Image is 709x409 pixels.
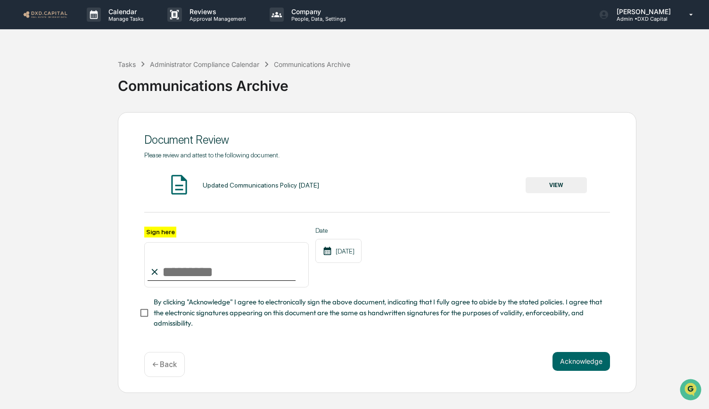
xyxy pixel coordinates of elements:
button: Acknowledge [552,352,610,371]
span: Preclearance [19,118,61,128]
img: logo [23,10,68,19]
div: 🔎 [9,137,17,145]
p: ← Back [152,360,177,369]
div: Document Review [144,133,610,147]
div: Communications Archive [118,70,704,94]
iframe: Open customer support [679,378,704,403]
p: [PERSON_NAME] [609,8,676,16]
button: VIEW [526,177,587,193]
div: Tasks [118,60,136,68]
span: Pylon [94,159,114,166]
div: 🗄️ [68,119,76,127]
span: Data Lookup [19,136,59,146]
div: Administrator Compliance Calendar [150,60,259,68]
span: Please review and attest to the following document. [144,151,280,159]
a: 🖐️Preclearance [6,115,65,131]
span: Attestations [78,118,117,128]
img: Document Icon [167,173,191,196]
span: By clicking "Acknowledge" I agree to electronically sign the above document, indicating that I fu... [154,297,602,328]
label: Sign here [144,227,176,237]
p: Company [284,8,351,16]
div: Start new chat [32,72,155,81]
div: We're available if you need us! [32,81,119,89]
label: Date [315,227,362,234]
div: Updated Communications Policy [DATE] [203,181,319,189]
a: 🗄️Attestations [65,115,121,131]
p: Calendar [101,8,148,16]
a: 🔎Data Lookup [6,132,63,149]
a: Powered byPylon [66,159,114,166]
p: Approval Management [182,16,251,22]
p: Reviews [182,8,251,16]
p: How can we help? [9,19,172,34]
img: 1746055101610-c473b297-6a78-478c-a979-82029cc54cd1 [9,72,26,89]
button: Start new chat [160,74,172,86]
p: Admin • DXD Capital [609,16,676,22]
div: Communications Archive [274,60,350,68]
p: People, Data, Settings [284,16,351,22]
div: [DATE] [315,239,362,263]
p: Manage Tasks [101,16,148,22]
div: 🖐️ [9,119,17,127]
